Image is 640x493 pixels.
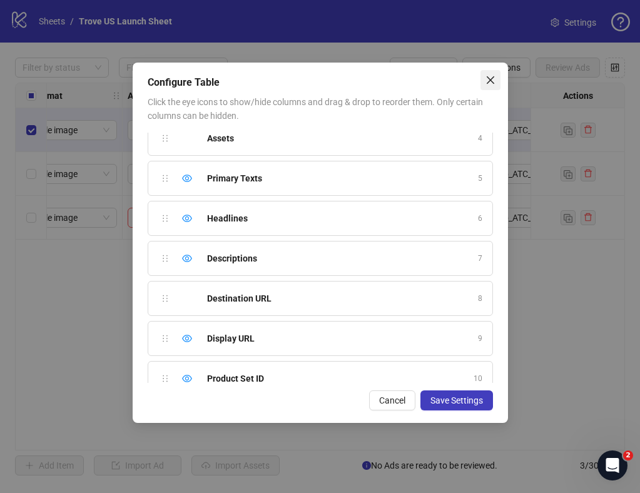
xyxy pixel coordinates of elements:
span: 8 [478,293,482,305]
div: Hide column [180,171,195,186]
span: 9 [478,333,482,345]
span: 6 [478,213,482,225]
span: holder [161,254,170,263]
div: Hide column [180,251,195,266]
span: 2 [623,450,633,460]
button: Cancel [369,390,415,410]
div: Configure Table [148,75,493,90]
div: Hide column [180,211,195,226]
strong: Headlines [207,213,248,223]
span: holder [161,134,170,143]
span: Cancel [379,395,405,405]
span: eye [182,333,192,343]
strong: Primary Texts [207,173,262,183]
span: eye [182,173,192,183]
span: 7 [478,253,482,265]
span: close [485,75,495,85]
span: holder [161,334,170,343]
button: Close [480,70,500,90]
iframe: Intercom live chat [597,450,627,480]
span: 4 [478,133,482,145]
strong: Destination URL [207,293,272,303]
span: Click the eye icons to show/hide columns and drag & drop to reorder them. Only certain columns ca... [148,97,483,121]
span: holder [161,374,170,383]
button: Save Settings [420,390,493,410]
span: 10 [474,373,482,385]
span: holder [161,174,170,183]
span: eye [182,253,192,263]
span: holder [161,214,170,223]
span: eye [182,213,192,223]
span: eye [182,374,192,384]
strong: Product Set ID [207,374,264,384]
strong: Assets [207,133,234,143]
div: Hide column [180,371,195,386]
strong: Display URL [207,333,255,343]
span: holder [161,294,170,303]
span: Save Settings [430,395,483,405]
div: Hide column [180,331,195,346]
strong: Descriptions [207,253,257,263]
span: 5 [478,173,482,185]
